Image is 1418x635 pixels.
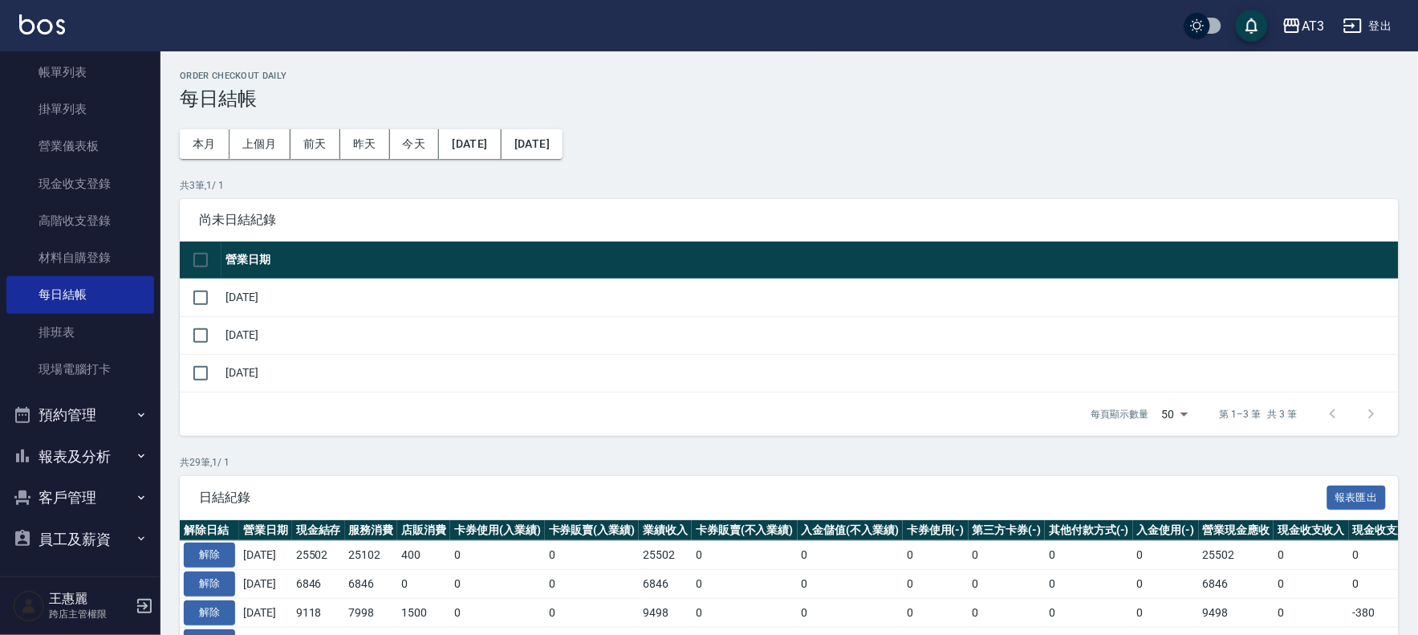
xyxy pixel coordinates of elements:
[450,598,545,627] td: 0
[292,541,345,570] td: 25502
[639,570,692,599] td: 6846
[692,520,798,541] th: 卡券販賣(不入業績)
[239,541,292,570] td: [DATE]
[798,520,904,541] th: 入金儲值(不入業績)
[545,598,640,627] td: 0
[903,598,969,627] td: 0
[450,520,545,541] th: 卡券使用(入業績)
[13,590,45,622] img: Person
[798,598,904,627] td: 0
[6,276,154,313] a: 每日結帳
[969,598,1046,627] td: 0
[1276,10,1331,43] button: AT3
[1327,486,1387,511] button: 報表匯出
[292,570,345,599] td: 6846
[19,14,65,35] img: Logo
[6,54,154,91] a: 帳單列表
[180,88,1399,110] h3: 每日結帳
[1045,598,1133,627] td: 0
[545,570,640,599] td: 0
[639,598,692,627] td: 9498
[6,239,154,276] a: 材料自購登錄
[903,520,969,541] th: 卡券使用(-)
[184,572,235,596] button: 解除
[1199,570,1274,599] td: 6846
[292,520,345,541] th: 現金結存
[6,519,154,560] button: 員工及薪資
[692,598,798,627] td: 0
[6,128,154,165] a: 營業儀表板
[6,351,154,388] a: 現場電腦打卡
[199,212,1379,228] span: 尚未日結紀錄
[798,541,904,570] td: 0
[1274,541,1349,570] td: 0
[397,598,450,627] td: 1500
[545,541,640,570] td: 0
[692,541,798,570] td: 0
[1045,570,1133,599] td: 0
[184,600,235,625] button: 解除
[6,436,154,478] button: 報表及分析
[345,541,398,570] td: 25102
[1133,541,1199,570] td: 0
[798,570,904,599] td: 0
[239,520,292,541] th: 營業日期
[1091,407,1149,421] p: 每頁顯示數量
[1274,598,1349,627] td: 0
[6,165,154,202] a: 現金收支登錄
[397,520,450,541] th: 店販消費
[1274,570,1349,599] td: 0
[345,520,398,541] th: 服務消費
[291,129,340,159] button: 前天
[1302,16,1324,36] div: AT3
[439,129,501,159] button: [DATE]
[639,520,692,541] th: 業績收入
[49,591,131,607] h5: 王惠麗
[545,520,640,541] th: 卡券販賣(入業績)
[1274,520,1349,541] th: 現金收支收入
[969,570,1046,599] td: 0
[221,242,1399,279] th: 營業日期
[1045,520,1133,541] th: 其他付款方式(-)
[6,202,154,239] a: 高階收支登錄
[1156,393,1194,436] div: 50
[1236,10,1268,42] button: save
[180,455,1399,470] p: 共 29 筆, 1 / 1
[969,520,1046,541] th: 第三方卡券(-)
[340,129,390,159] button: 昨天
[1045,541,1133,570] td: 0
[199,490,1327,506] span: 日結紀錄
[450,570,545,599] td: 0
[1133,520,1199,541] th: 入金使用(-)
[180,520,239,541] th: 解除日結
[1220,407,1298,421] p: 第 1–3 筆 共 3 筆
[639,541,692,570] td: 25502
[239,598,292,627] td: [DATE]
[221,354,1399,392] td: [DATE]
[230,129,291,159] button: 上個月
[903,570,969,599] td: 0
[903,541,969,570] td: 0
[450,541,545,570] td: 0
[345,598,398,627] td: 7998
[6,394,154,436] button: 預約管理
[1327,489,1387,504] a: 報表匯出
[221,279,1399,316] td: [DATE]
[397,570,450,599] td: 0
[1337,11,1399,41] button: 登出
[180,71,1399,81] h2: Order checkout daily
[292,598,345,627] td: 9118
[1199,598,1274,627] td: 9498
[1133,598,1199,627] td: 0
[239,570,292,599] td: [DATE]
[1199,541,1274,570] td: 25502
[390,129,440,159] button: 今天
[502,129,563,159] button: [DATE]
[397,541,450,570] td: 400
[6,314,154,351] a: 排班表
[345,570,398,599] td: 6846
[692,570,798,599] td: 0
[1199,520,1274,541] th: 營業現金應收
[180,178,1399,193] p: 共 3 筆, 1 / 1
[49,607,131,621] p: 跨店主管權限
